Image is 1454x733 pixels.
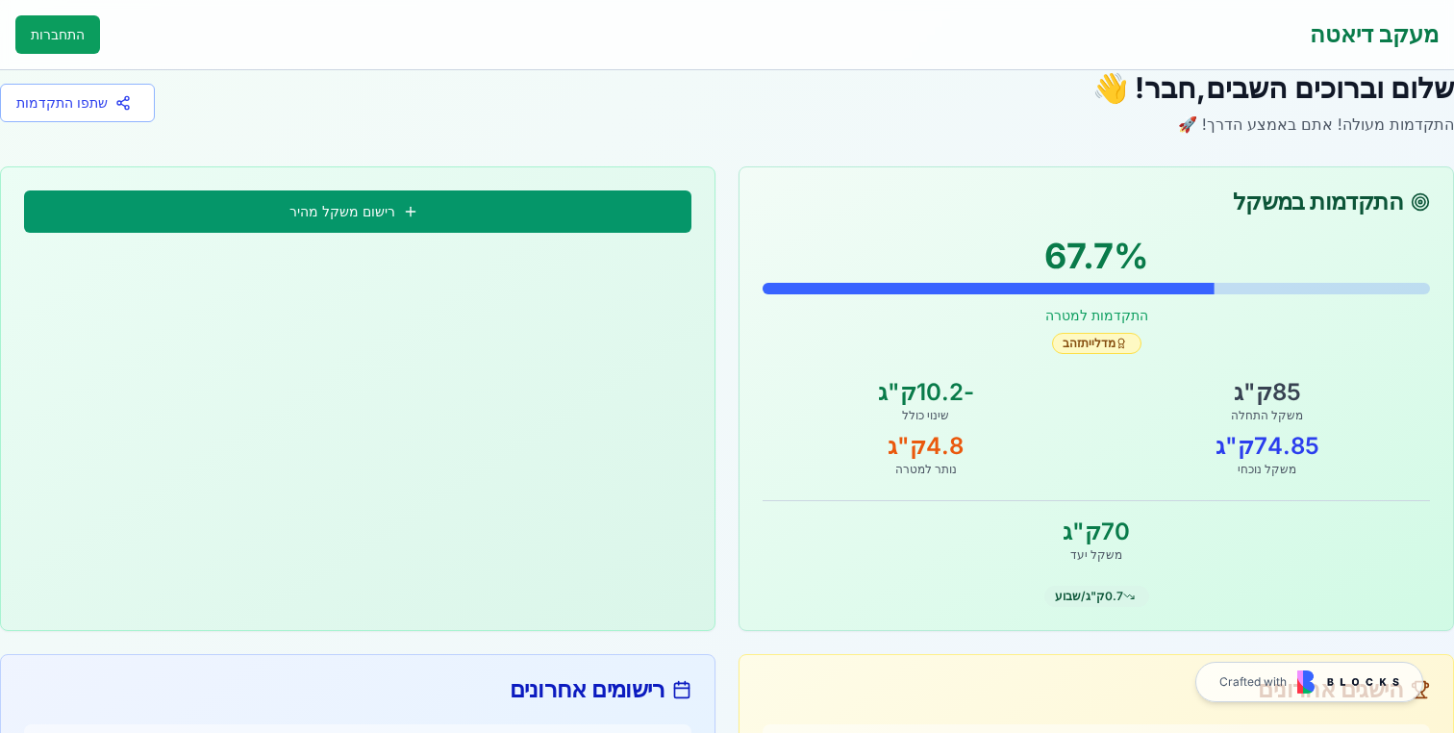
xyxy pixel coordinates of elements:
[1219,674,1287,690] span: Crafted with
[763,431,1089,462] p: 4.8 ק"ג
[763,678,1430,701] div: הישגים אחרונים
[1310,19,1439,50] h1: מעקב דיאטה
[1195,662,1423,702] a: Crafted with
[763,462,1089,477] p: נותר למטרה
[763,237,1430,275] div: 67.7 %
[763,408,1089,423] p: שינוי כולל
[24,190,691,233] button: רישום משקל מהיר
[1092,70,1454,105] h1: שלום וברוכים השבים, חבר ! 👋
[763,377,1089,408] p: - 10.2 ק"ג
[763,306,1430,325] p: התקדמות למטרה
[1297,670,1399,694] img: Blocks
[1092,113,1454,136] p: התקדמות מעולה! אתם באמצע הדרך! 🚀
[1104,408,1430,423] p: משקל התחלה
[1052,333,1141,354] div: מדליית זהב
[1104,377,1430,408] p: 85 ק"ג
[763,190,1430,214] div: התקדמות במשקל
[1104,431,1430,462] p: 74.85 ק"ג
[763,517,1430,547] p: 70 ק"ג
[1104,462,1430,477] p: משקל נוכחי
[1044,586,1149,607] div: 0.7 ק"ג/שבוע
[763,547,1430,563] p: משקל יעד
[15,15,100,54] button: התחברות
[24,678,691,701] div: רישומים אחרונים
